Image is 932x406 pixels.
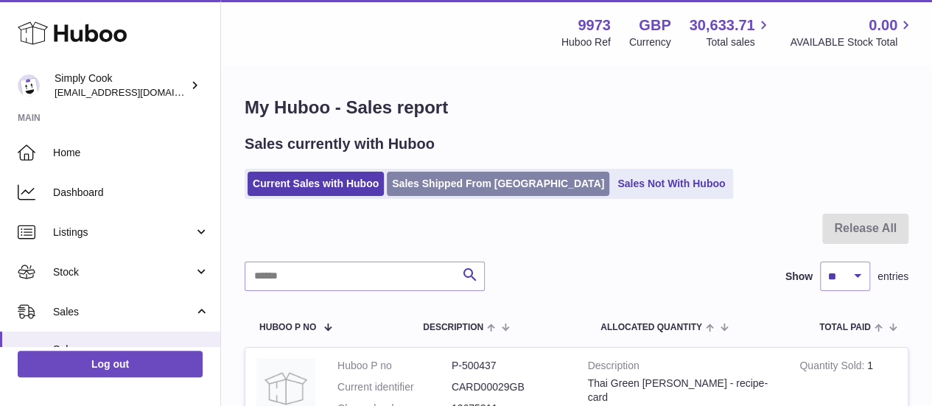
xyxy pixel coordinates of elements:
strong: 9973 [578,15,611,35]
strong: Description [588,359,778,377]
dd: CARD00029GB [452,380,566,394]
label: Show [785,270,813,284]
div: Thai Green [PERSON_NAME] - recipe-card [588,377,778,405]
h2: Sales currently with Huboo [245,134,435,154]
dt: Huboo P no [337,359,452,373]
div: Currency [629,35,671,49]
dt: Current identifier [337,380,452,394]
span: AVAILABLE Stock Total [790,35,914,49]
span: Stock [53,265,194,279]
span: Total paid [819,323,871,332]
a: Sales Shipped From [GEOGRAPHIC_DATA] [387,172,609,196]
div: Simply Cook [55,71,187,99]
a: Current Sales with Huboo [248,172,384,196]
span: 0.00 [869,15,897,35]
span: 30,633.71 [689,15,754,35]
span: Description [423,323,483,332]
a: Sales Not With Huboo [612,172,730,196]
strong: GBP [639,15,670,35]
a: 0.00 AVAILABLE Stock Total [790,15,914,49]
span: Listings [53,225,194,239]
span: ALLOCATED Quantity [600,323,702,332]
span: entries [877,270,908,284]
dd: P-500437 [452,359,566,373]
div: Huboo Ref [561,35,611,49]
span: Total sales [706,35,771,49]
span: Sales [53,343,209,357]
span: Huboo P no [259,323,316,332]
strong: Quantity Sold [799,360,867,375]
span: Home [53,146,209,160]
span: [EMAIL_ADDRESS][DOMAIN_NAME] [55,86,217,98]
span: Sales [53,305,194,319]
h1: My Huboo - Sales report [245,96,908,119]
a: 30,633.71 Total sales [689,15,771,49]
a: Log out [18,351,203,377]
span: Dashboard [53,186,209,200]
img: internalAdmin-9973@internal.huboo.com [18,74,40,97]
